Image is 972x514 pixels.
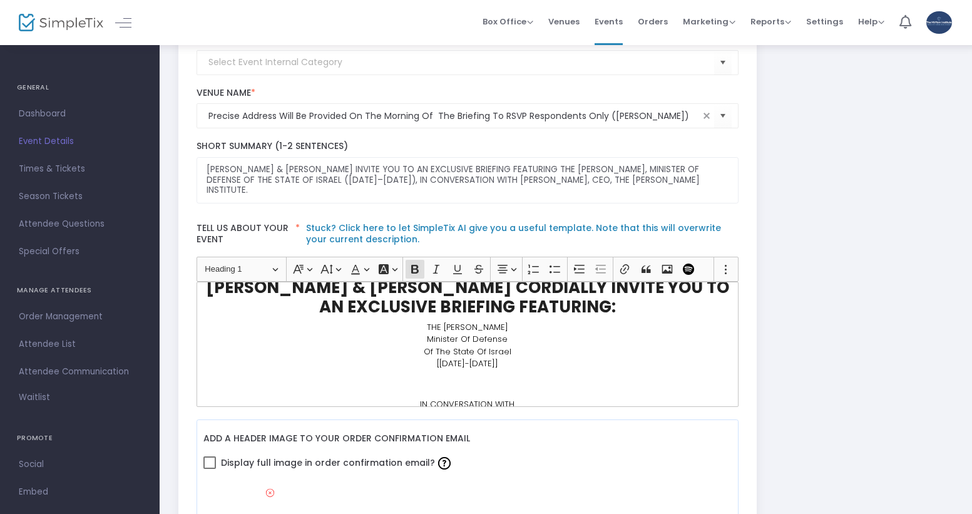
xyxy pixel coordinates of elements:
span: Heading 1 [205,262,270,277]
span: Events [595,6,623,38]
img: question-mark [438,457,451,470]
span: Attendee List [19,336,141,352]
span: THE [PERSON_NAME] [427,321,508,333]
h4: PROMOTE [17,426,143,451]
span: Marketing [683,16,735,28]
label: Add a header image to your order confirmation email [203,426,470,452]
span: clear [699,108,714,123]
span: Venues [548,6,580,38]
span: Of The State Of Israel [424,346,511,357]
span: Dashboard [19,106,141,122]
span: Social [19,456,141,473]
span: Short Summary (1-2 Sentences) [197,140,348,152]
button: Select [714,49,732,75]
label: Venue Name [197,88,739,99]
label: Tell us about your event [190,216,745,257]
button: Select [714,103,732,129]
span: Box Office [483,16,533,28]
span: Special Offers [19,244,141,260]
h4: GENERAL [17,75,143,100]
span: Attendee Communication [19,364,141,380]
span: Order Management [19,309,141,325]
span: [[DATE]-[DATE]] [437,357,498,369]
span: Orders [638,6,668,38]
div: Rich Text Editor, main [197,282,739,407]
strong: [PERSON_NAME] & [PERSON_NAME] CORDIALLY INVITE YOU TO AN EXCLUSIVE BRIEFING FEATURING: [206,276,729,318]
div: Editor toolbar [197,257,739,282]
input: Select Event Internal Category [208,56,714,69]
span: Help [858,16,884,28]
span: Settings [806,6,843,38]
a: Stuck? Click here to let SimpleTix AI give you a useful template. Note that this will overwrite y... [306,222,721,245]
span: IN CONVERSATION WITH [420,398,514,410]
span: Event Details [19,133,141,150]
span: Attendee Questions [19,216,141,232]
span: Minister Of Defense [427,333,508,345]
span: Reports [750,16,791,28]
span: Times & Tickets [19,161,141,177]
span: Waitlist [19,391,50,404]
span: Display full image in order confirmation email? [221,452,454,473]
button: Heading 1 [199,260,284,279]
span: Embed [19,484,141,500]
input: Select Venue [208,110,699,123]
span: Season Tickets [19,188,141,205]
h4: MANAGE ATTENDEES [17,278,143,303]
